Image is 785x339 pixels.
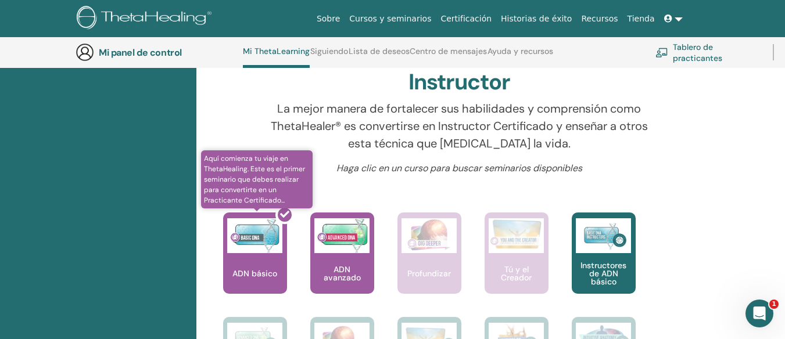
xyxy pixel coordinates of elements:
a: Recursos [576,8,622,30]
a: Instructores de ADN básico Instructores de ADN básico [572,212,636,317]
font: 1 [772,300,776,308]
font: Mi panel de control [99,46,182,59]
a: ADN avanzado ADN avanzado [310,212,374,317]
font: Profundizar [407,268,451,279]
font: Certificación [440,14,492,23]
font: Historias de éxito [501,14,572,23]
font: Instructores de ADN básico [580,260,626,287]
font: Sobre [317,14,340,23]
font: Centro de mensajes [410,46,487,56]
img: ADN básico [227,218,282,253]
font: Aquí comienza tu viaje en ThetaHealing. Este es el primer seminario que debes realizar para conve... [204,154,305,205]
a: Certificación [436,8,496,30]
a: Tablero de practicantes [655,39,759,65]
a: Tú y el Creador Tú y el Creador [485,212,549,317]
font: Cursos y seminarios [349,14,431,23]
a: Ayuda y recursos [488,46,553,65]
img: generic-user-icon.jpg [76,43,94,62]
font: Haga clic en un curso para buscar seminarios disponibles [336,162,582,174]
font: Instructor [408,67,510,96]
a: Tienda [623,8,659,30]
font: Tienda [628,14,655,23]
font: Tú y el Creador [501,264,532,283]
iframe: Chat en vivo de Intercom [745,300,773,327]
a: Historias de éxito [496,8,576,30]
font: Ayuda y recursos [488,46,553,56]
a: Aquí comienza tu viaje en ThetaHealing. Este es el primer seminario que debes realizar para conve... [223,212,287,317]
a: Centro de mensajes [410,46,487,65]
a: Profundizar Profundizar [397,212,461,317]
font: La mejor manera de fortalecer sus habilidades y comprensión como ThetaHealer® es convertirse en I... [271,101,648,151]
a: Siguiendo [310,46,348,65]
a: Mi ThetaLearning [243,46,310,68]
a: Sobre [312,8,345,30]
font: Siguiendo [310,46,348,56]
img: Instructores de ADN básico [576,218,631,253]
img: Profundizar [402,218,457,253]
img: ADN avanzado [314,218,370,253]
font: Lista de deseos [349,46,410,56]
font: Tablero de practicantes [673,42,722,63]
font: Recursos [581,14,618,23]
a: Cursos y seminarios [345,8,436,30]
font: Mi ThetaLearning [243,46,310,56]
img: Tú y el Creador [489,218,544,250]
img: logo.png [77,6,216,32]
font: ADN avanzado [324,264,361,283]
img: chalkboard-teacher.svg [655,48,668,57]
a: Lista de deseos [349,46,410,65]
